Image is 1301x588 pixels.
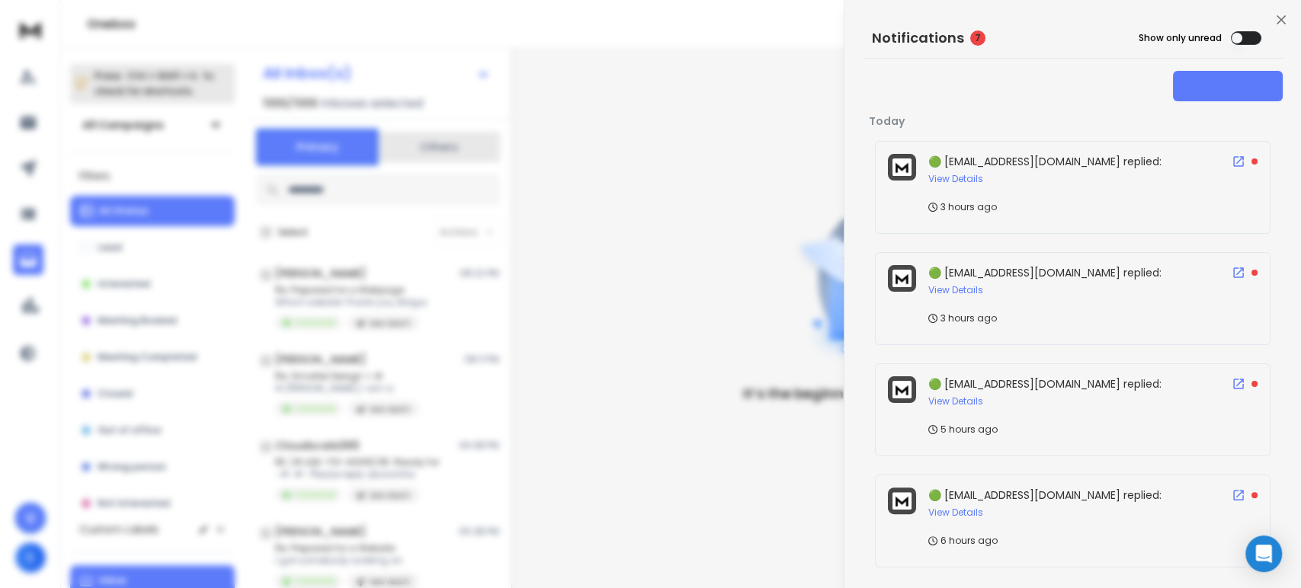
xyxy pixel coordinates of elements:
[928,312,997,324] p: 3 hours ago
[892,270,912,287] img: logo
[970,30,985,46] span: 7
[928,201,997,213] p: 3 hours ago
[928,173,983,185] button: View Details
[928,535,998,547] p: 6 hours ago
[928,284,983,296] button: View Details
[872,27,964,49] h3: Notifications
[892,158,912,176] img: logo
[892,381,912,398] img: logo
[1245,535,1282,572] div: Open Intercom Messenger
[928,507,983,519] button: View Details
[892,492,912,510] img: logo
[1192,80,1264,92] span: Mark all as read
[1139,32,1222,44] label: Show only unread
[928,265,1162,280] span: 🟢 [EMAIL_ADDRESS][DOMAIN_NAME] replied:
[869,113,1277,129] p: Today
[928,395,983,407] button: View Details
[1173,71,1283,101] button: Mark all as read
[928,487,1162,503] span: 🟢 [EMAIL_ADDRESS][DOMAIN_NAME] replied:
[928,154,1162,169] span: 🟢 [EMAIL_ADDRESS][DOMAIN_NAME] replied:
[928,423,998,436] p: 5 hours ago
[928,376,1162,391] span: 🟢 [EMAIL_ADDRESS][DOMAIN_NAME] replied:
